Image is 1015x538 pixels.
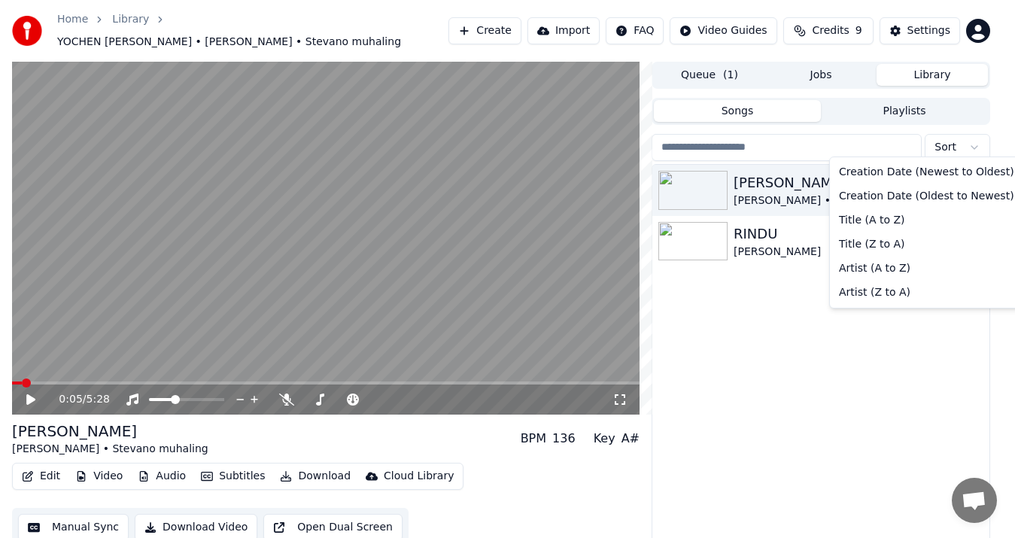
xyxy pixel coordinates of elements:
span: Artist (Z to A) [839,285,910,300]
span: Title (A to Z) [839,213,905,228]
span: Artist (A to Z) [839,261,910,276]
span: Creation Date (Newest to Oldest) [839,165,1014,180]
span: Creation Date (Oldest to Newest) [839,189,1014,204]
span: Title (Z to A) [839,237,905,252]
